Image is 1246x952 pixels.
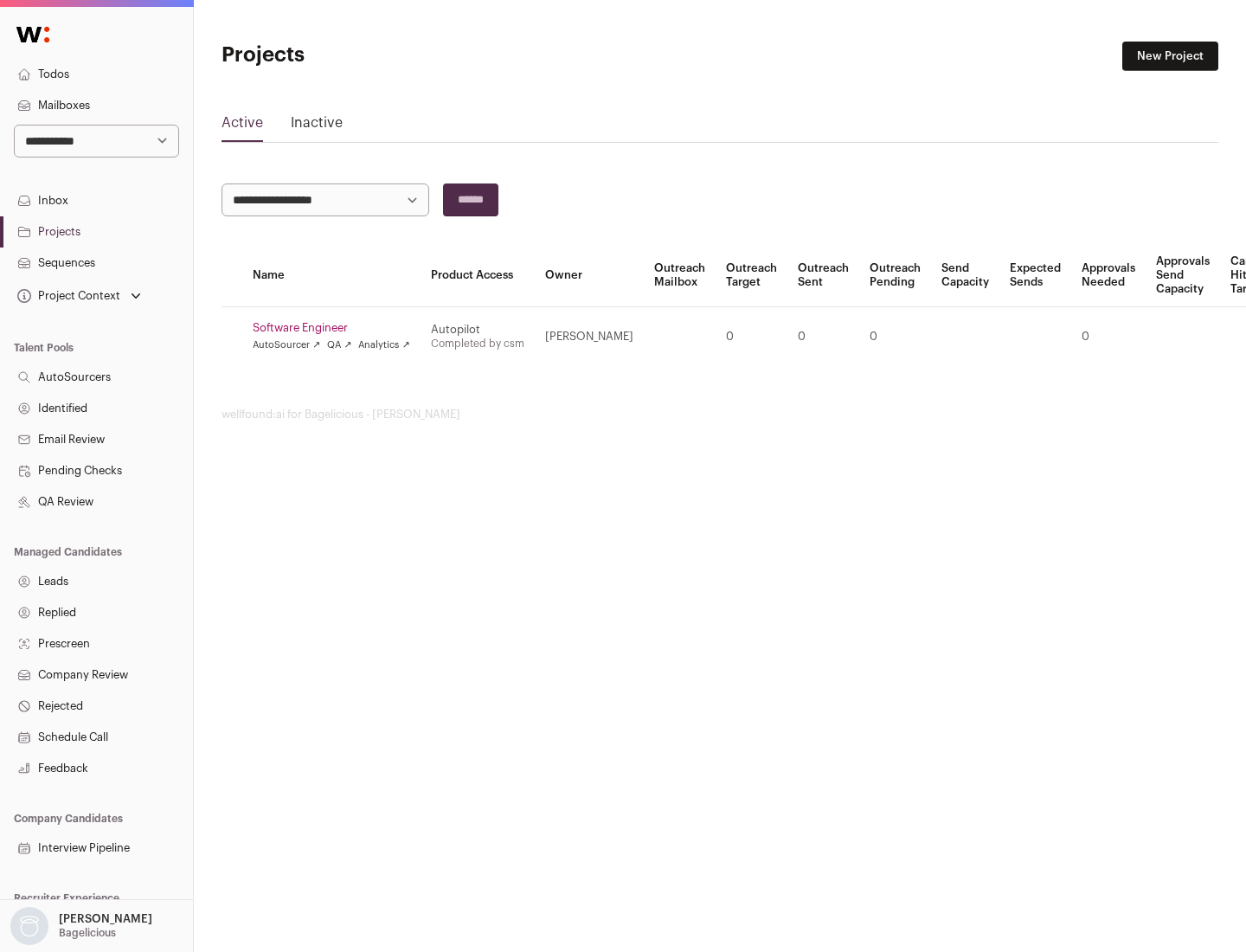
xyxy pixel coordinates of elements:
[222,42,554,69] h1: Projects
[859,307,931,367] td: 0
[327,338,351,352] a: QA ↗
[59,926,116,940] p: Bagelicious
[1122,42,1218,71] a: New Project
[716,244,787,307] th: Outreach Target
[535,307,644,367] td: [PERSON_NAME]
[644,244,716,307] th: Outreach Mailbox
[253,338,320,352] a: AutoSourcer ↗
[7,907,156,945] button: Open dropdown
[291,113,343,140] a: Inactive
[431,338,524,349] a: Completed by csm
[716,307,787,367] td: 0
[358,338,409,352] a: Analytics ↗
[222,113,263,140] a: Active
[787,244,859,307] th: Outreach Sent
[1071,244,1146,307] th: Approvals Needed
[1071,307,1146,367] td: 0
[14,284,145,308] button: Open dropdown
[1146,244,1220,307] th: Approvals Send Capacity
[59,912,152,926] p: [PERSON_NAME]
[421,244,535,307] th: Product Access
[431,323,524,337] div: Autopilot
[859,244,931,307] th: Outreach Pending
[222,408,1218,421] footer: wellfound:ai for Bagelicious - [PERSON_NAME]
[7,17,59,52] img: Wellfound
[787,307,859,367] td: 0
[999,244,1071,307] th: Expected Sends
[535,244,644,307] th: Owner
[242,244,421,307] th: Name
[931,244,999,307] th: Send Capacity
[14,289,120,303] div: Project Context
[253,321,410,335] a: Software Engineer
[10,907,48,945] img: nopic.png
